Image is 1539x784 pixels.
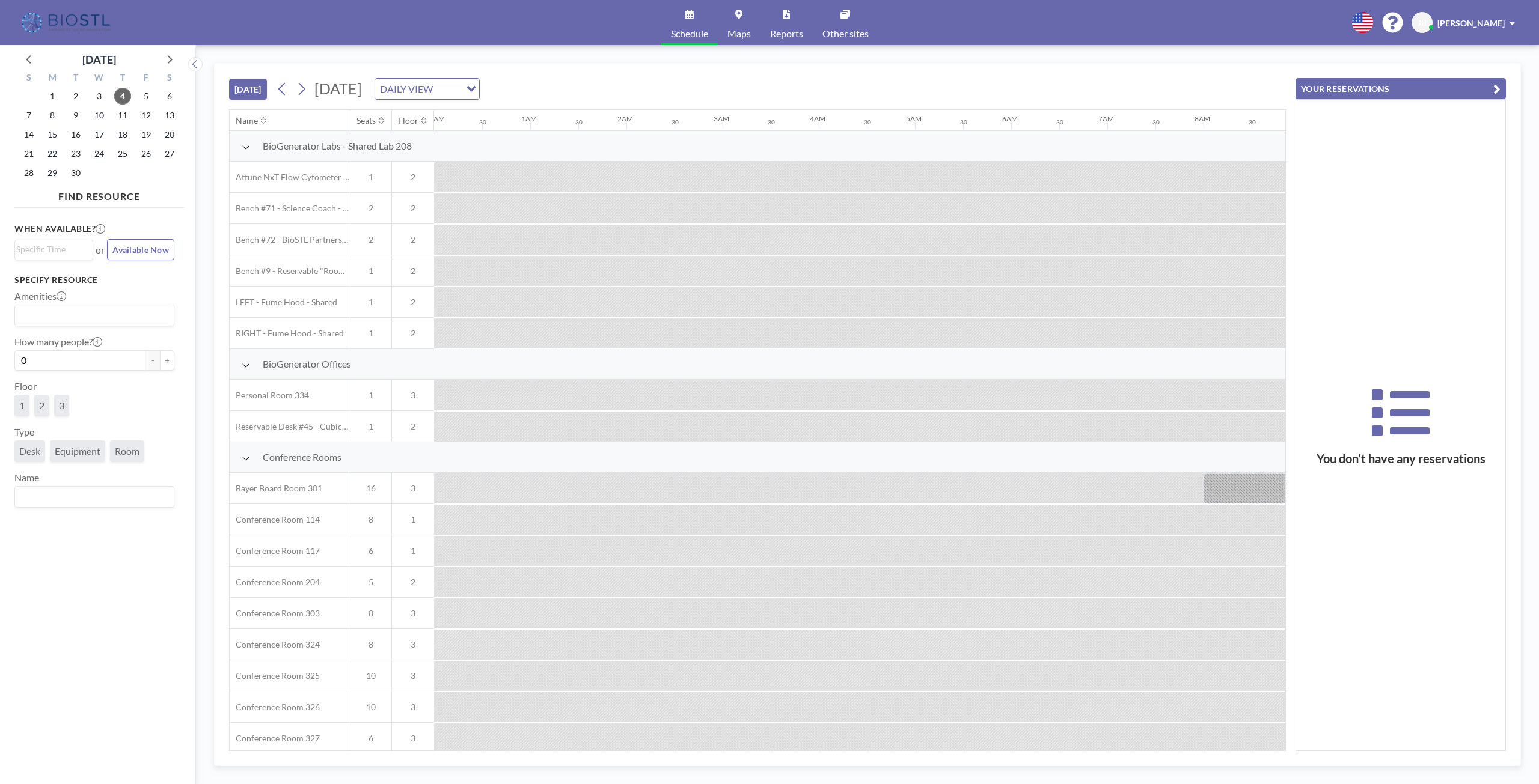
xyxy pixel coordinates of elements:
[15,305,174,326] div: Search for option
[15,487,174,507] div: Search for option
[230,203,350,214] span: Bench #71 - Science Coach - BioSTL Bench
[230,577,320,588] span: Conference Room 204
[392,514,434,525] span: 1
[114,145,131,162] span: Thursday, September 25, 2025
[350,390,391,401] span: 1
[263,358,351,370] span: BioGenerator Offices
[14,336,102,348] label: How many people?
[236,115,258,126] div: Name
[20,145,37,162] span: Sunday, September 21, 2025
[16,489,167,505] input: Search for option
[350,328,391,339] span: 1
[138,126,155,143] span: Friday, September 19, 2025
[671,29,708,38] span: Schedule
[67,88,84,105] span: Tuesday, September 2, 2025
[392,234,434,245] span: 2
[392,266,434,276] span: 2
[350,234,391,245] span: 2
[350,297,391,308] span: 1
[230,514,320,525] span: Conference Room 114
[20,165,37,181] span: Sunday, September 28, 2025
[111,71,134,87] div: T
[521,114,537,123] div: 1AM
[67,126,84,143] span: Tuesday, September 16, 2025
[19,445,40,457] span: Desk
[1002,114,1018,123] div: 6AM
[350,577,391,588] span: 5
[714,114,729,123] div: 3AM
[230,297,337,308] span: LEFT - Fume Hood - Shared
[356,115,376,126] div: Seats
[822,29,869,38] span: Other sites
[91,145,108,162] span: Wednesday, September 24, 2025
[392,297,434,308] span: 2
[230,545,320,556] span: Conference Room 117
[392,545,434,556] span: 1
[263,140,412,152] span: BioGenerator Labs - Shared Lab 208
[768,118,775,126] div: 30
[230,266,350,276] span: Bench #9 - Reservable "RoomZilla" Bench
[14,380,37,392] label: Floor
[1152,118,1160,126] div: 30
[230,608,320,619] span: Conference Room 303
[392,733,434,744] span: 3
[161,88,178,105] span: Saturday, September 6, 2025
[230,483,322,494] span: Bayer Board Room 301
[350,733,391,744] span: 6
[392,203,434,214] span: 2
[810,114,825,123] div: 4AM
[770,29,803,38] span: Reports
[350,483,391,494] span: 16
[138,145,155,162] span: Friday, September 26, 2025
[14,426,34,438] label: Type
[230,670,320,681] span: Conference Room 325
[1098,114,1114,123] div: 7AM
[138,107,155,124] span: Friday, September 12, 2025
[314,79,362,97] span: [DATE]
[14,186,184,202] h4: FIND RESOURCE
[1195,114,1210,123] div: 8AM
[350,545,391,556] span: 6
[392,328,434,339] span: 2
[392,670,434,681] span: 3
[91,88,108,105] span: Wednesday, September 3, 2025
[67,107,84,124] span: Tuesday, September 9, 2025
[263,451,341,463] span: Conference Rooms
[64,71,88,87] div: T
[672,118,679,126] div: 30
[392,577,434,588] span: 2
[350,702,391,713] span: 10
[230,733,320,744] span: Conference Room 327
[67,145,84,162] span: Tuesday, September 23, 2025
[112,245,169,255] span: Available Now
[436,81,459,97] input: Search for option
[17,71,41,87] div: S
[350,639,391,650] span: 8
[392,639,434,650] span: 3
[375,79,479,99] div: Search for option
[14,290,66,302] label: Amenities
[115,445,139,457] span: Room
[20,126,37,143] span: Sunday, September 14, 2025
[230,172,350,183] span: Attune NxT Flow Cytometer - Bench #25
[1418,17,1427,28] span: JB
[44,126,61,143] span: Monday, September 15, 2025
[230,639,320,650] span: Conference Room 324
[91,126,108,143] span: Wednesday, September 17, 2025
[20,107,37,124] span: Sunday, September 7, 2025
[44,107,61,124] span: Monday, September 8, 2025
[16,308,167,323] input: Search for option
[230,234,350,245] span: Bench #72 - BioSTL Partnerships & Apprenticeships Bench
[134,71,158,87] div: F
[55,445,100,457] span: Equipment
[114,88,131,105] span: Thursday, September 4, 2025
[114,126,131,143] span: Thursday, September 18, 2025
[229,79,267,100] button: [DATE]
[425,114,445,123] div: 12AM
[1296,78,1506,99] button: YOUR RESERVATIONS
[350,421,391,432] span: 1
[230,702,320,713] span: Conference Room 326
[88,71,111,87] div: W
[479,118,486,126] div: 30
[39,400,44,412] span: 2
